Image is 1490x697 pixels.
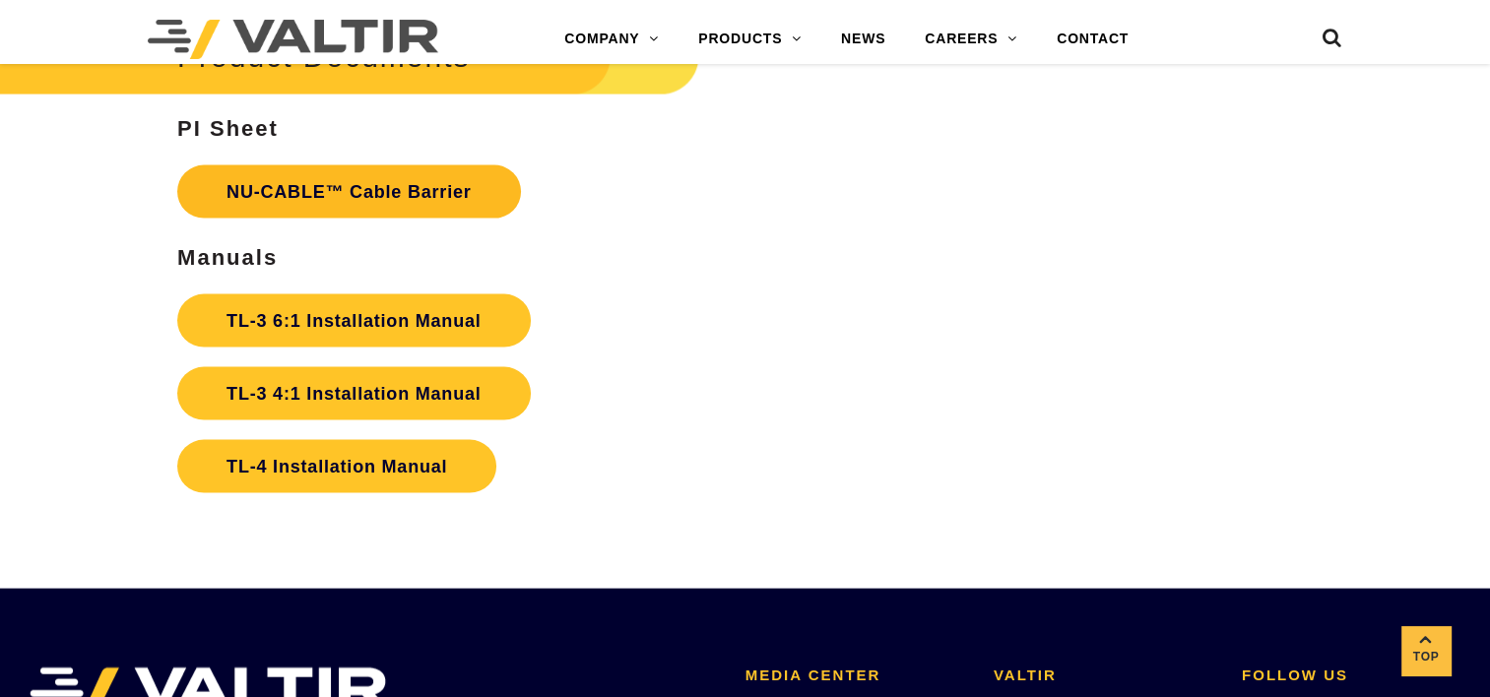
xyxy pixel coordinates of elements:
[994,667,1212,684] h2: VALTIR
[1242,667,1460,684] h2: FOLLOW US
[1401,646,1451,668] span: Top
[679,20,821,59] a: PRODUCTS
[177,440,496,493] a: TL-4 Installation Manual
[148,20,438,59] img: Valtir
[1401,626,1451,675] a: Top
[227,311,481,331] strong: TL-3 6:1 Installation Manual
[177,165,520,219] a: NU-CABLE™ Cable Barrier
[177,294,530,348] a: TL-3 6:1 Installation Manual
[1037,20,1148,59] a: CONTACT
[821,20,905,59] a: NEWS
[905,20,1037,59] a: CAREERS
[545,20,679,59] a: COMPANY
[177,116,279,141] strong: PI Sheet
[745,667,964,684] h2: MEDIA CENTER
[177,245,278,270] strong: Manuals
[177,367,530,420] a: TL-3 4:1 Installation Manual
